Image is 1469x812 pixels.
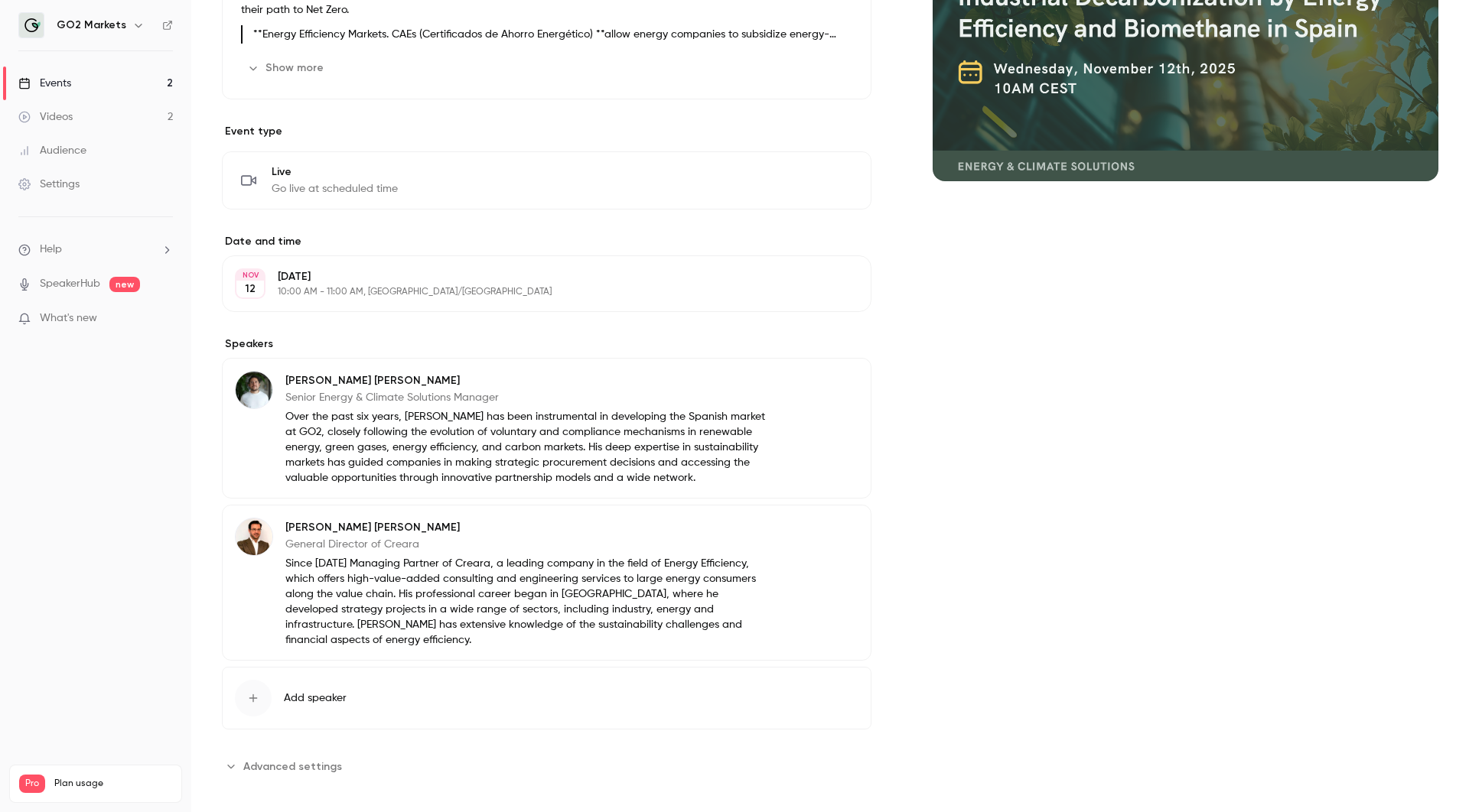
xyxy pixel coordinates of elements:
div: Rodrigo Morell[PERSON_NAME] [PERSON_NAME]General Director of CrearaSince [DATE] Managing Partner ... [222,505,871,661]
button: Add speaker [222,667,871,729]
p: [DATE] [278,269,790,284]
a: SpeakerHub [40,276,100,292]
section: Advanced settings [222,754,871,778]
span: Go live at scheduled time [272,181,398,197]
p: Over the past six years, [PERSON_NAME] has been instrumental in developing the Spanish market at ... [285,409,772,486]
h6: GO2 Markets [57,18,126,33]
p: [PERSON_NAME] [PERSON_NAME] [285,373,772,388]
span: What's new [40,310,97,326]
p: 12 [245,281,256,297]
p: Since [DATE] Managing Partner of Creara, a leading company in the field of Energy Efficiency, whi... [285,556,772,648]
span: Pro [19,775,45,793]
div: Videos [18,109,73,125]
img: GO2 Markets [19,13,44,37]
p: Event type [222,124,871,139]
img: Rodrigo Morell [236,518,272,555]
div: Audience [18,143,86,158]
span: Help [40,242,62,258]
div: Settings [18,177,80,192]
span: Plan usage [54,778,172,790]
p: 10:00 AM - 11:00 AM, [GEOGRAPHIC_DATA]/[GEOGRAPHIC_DATA] [278,286,790,298]
li: help-dropdown-opener [18,242,173,258]
div: Sergio Castillo[PERSON_NAME] [PERSON_NAME]Senior Energy & Climate Solutions ManagerOver the past ... [222,358,871,499]
span: Live [272,164,398,180]
span: Add speaker [284,690,347,706]
label: Date and time [222,234,871,249]
div: NOV [236,270,264,281]
img: Sergio Castillo [236,372,272,408]
p: Senior Energy & Climate Solutions Manager [285,390,772,405]
button: Advanced settings [222,754,351,778]
p: **Energy Efficiency Markets. CAEs (Certificados de Ahorro Energético) **allow energy companies to... [253,25,852,44]
span: new [109,277,140,292]
span: Advanced settings [243,758,342,775]
label: Speakers [222,336,871,352]
iframe: Noticeable Trigger [155,312,173,326]
div: Events [18,76,71,91]
button: Show more [241,56,333,80]
p: [PERSON_NAME] [PERSON_NAME] [285,520,772,535]
p: General Director of Creara [285,537,772,552]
